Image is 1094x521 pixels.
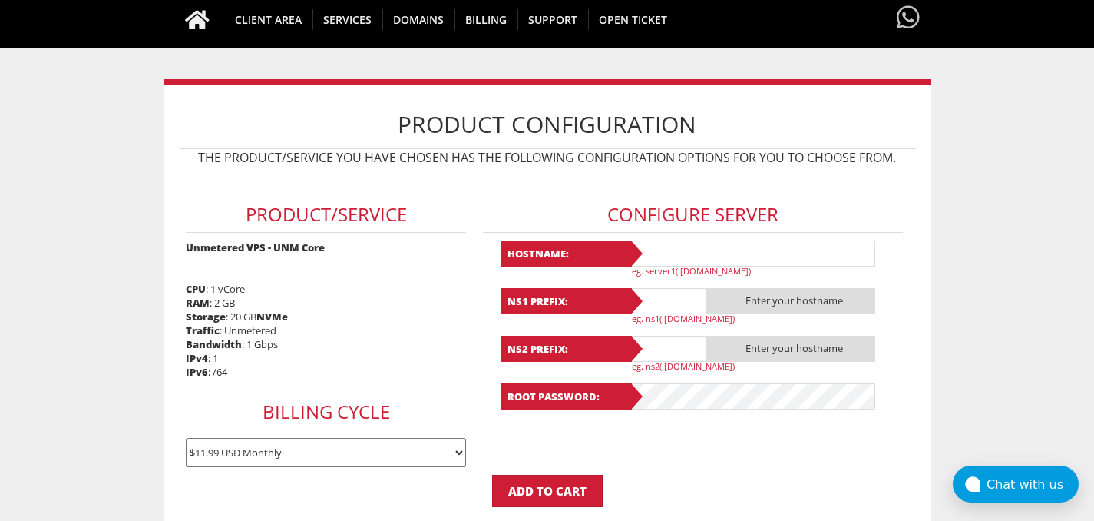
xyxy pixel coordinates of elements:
[454,9,518,30] span: Billing
[186,241,325,254] strong: Unmetered VPS - UNM Core
[953,466,1079,503] button: Chat with us
[186,282,206,296] b: CPU
[492,475,603,507] input: Add to Cart
[501,288,632,314] b: NS1 Prefix:
[706,336,875,362] span: Enter your hostname
[186,394,466,430] h3: Billing Cycle
[186,324,220,337] b: Traffic
[706,288,875,314] span: Enter your hostname
[186,310,226,324] b: Storage
[312,9,383,30] span: SERVICES
[179,149,916,166] p: The product/service you have chosen has the following configuration options for you to choose from.
[186,337,242,351] b: Bandwidth
[501,336,632,362] b: NS2 Prefix:
[179,100,916,149] h1: Product Configuration
[517,9,589,30] span: Support
[256,310,288,324] b: NVMe
[632,265,885,277] p: eg. server1(.[DOMAIN_NAME])
[382,9,455,30] span: Domains
[588,9,678,30] span: Open Ticket
[186,351,208,365] b: IPv4
[987,477,1079,492] div: Chat with us
[186,296,210,310] b: RAM
[179,174,474,475] div: : 1 vCore : 2 GB : 20 GB : Unmetered : 1 Gbps : 1 : /64
[186,197,466,233] h3: Product/Service
[224,9,313,30] span: CLIENT AREA
[501,241,632,267] b: Hostname:
[186,365,208,379] b: IPv6
[632,313,885,324] p: eg. ns1(.[DOMAIN_NAME])
[632,360,885,372] p: eg. ns2(.[DOMAIN_NAME])
[483,197,903,233] h3: Configure Server
[501,383,632,410] b: Root Password:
